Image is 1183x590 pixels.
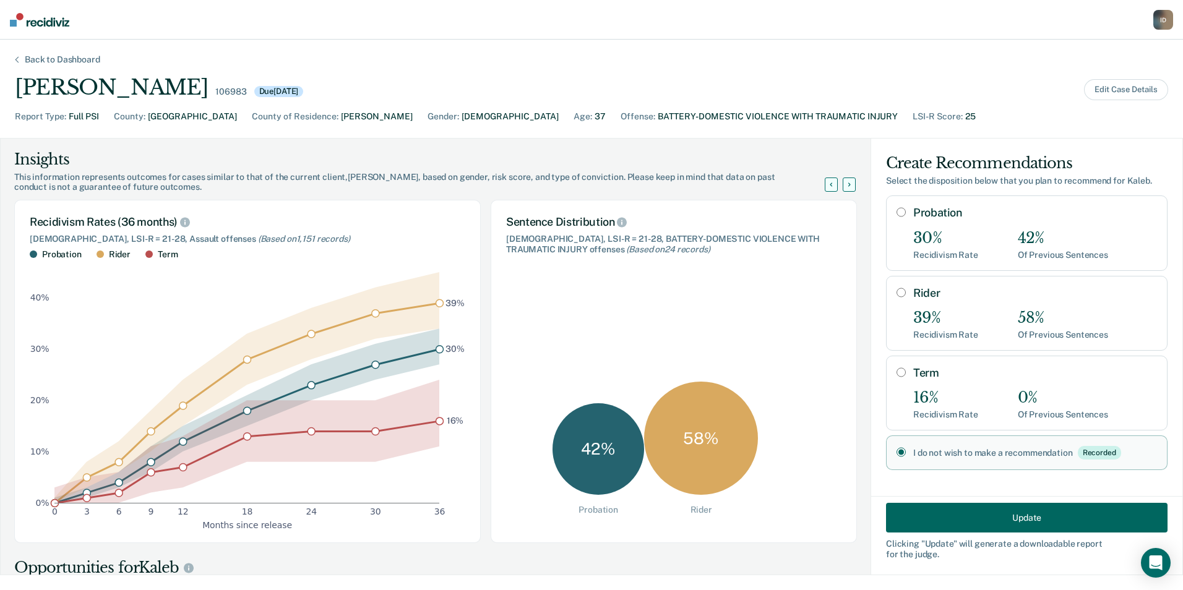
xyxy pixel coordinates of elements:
div: Due [DATE] [254,86,304,97]
div: 16% [913,389,978,407]
div: Select the disposition below that you plan to recommend for Kaleb . [886,176,1168,186]
label: Rider [913,286,1157,300]
div: Sentence Distribution [506,215,841,229]
div: 42 % [553,403,644,495]
div: 42% [1018,229,1108,247]
button: Edit Case Details [1084,79,1168,100]
div: [DEMOGRAPHIC_DATA] [462,110,559,123]
div: County of Residence : [252,110,338,123]
label: Probation [913,206,1157,220]
div: [DEMOGRAPHIC_DATA], LSI-R = 21-28, Assault offenses [30,234,465,244]
div: 0% [1018,389,1108,407]
div: BATTERY-DOMESTIC VIOLENCE WITH TRAUMATIC INJURY [658,110,898,123]
g: text [445,297,465,425]
div: This information represents outcomes for cases similar to that of the current client, [PERSON_NAM... [14,172,840,193]
text: 24 [306,507,317,516]
text: 12 [178,507,189,516]
div: Clicking " Update " will generate a downloadable report for the judge. [886,539,1168,560]
button: ID [1153,10,1173,30]
div: [GEOGRAPHIC_DATA] [148,110,237,123]
div: 39% [913,309,978,327]
div: Report Type : [15,110,66,123]
text: 6 [116,507,122,516]
div: Probation [42,249,82,260]
div: Of Previous Sentences [1018,250,1108,260]
g: x-axis label [202,519,292,529]
text: 40% [30,293,49,302]
text: 10% [30,447,49,456]
text: 3 [84,507,90,516]
div: I D [1153,10,1173,30]
div: 37 [595,110,606,123]
div: Rider [109,249,131,260]
div: Rider [690,505,712,515]
div: 58% [1018,309,1108,327]
label: I do not wish to make a recommendation [913,446,1157,460]
span: (Based on 1,151 records ) [258,234,350,244]
div: Recidivism Rate [913,409,978,420]
div: Open Intercom Messenger [1141,548,1171,578]
div: Back to Dashboard [10,54,115,65]
div: Recorded [1078,446,1121,460]
span: (Based on 24 records ) [626,244,710,254]
g: y-axis tick label [30,293,49,508]
div: Of Previous Sentences [1018,330,1108,340]
div: Create Recommendations [886,153,1168,173]
text: 9 [148,507,154,516]
text: 0 [52,507,58,516]
div: Recidivism Rate [913,330,978,340]
text: 20% [30,395,49,405]
div: [PERSON_NAME] [341,110,413,123]
div: 25 [965,110,976,123]
div: Recidivism Rate [913,250,978,260]
text: Months since release [202,519,292,529]
text: 18 [242,507,253,516]
div: Insights [14,150,840,169]
div: Opportunities for Kaleb [14,558,857,578]
button: Update [886,503,1168,532]
g: x-axis tick label [52,507,445,516]
img: Recidiviz [10,13,69,27]
text: 16% [447,416,464,425]
text: 36 [434,507,445,516]
div: Gender : [428,110,459,123]
div: County : [114,110,145,123]
div: 58 % [644,382,758,495]
div: Age : [574,110,592,123]
div: [PERSON_NAME] [15,75,208,100]
div: Recidivism Rates (36 months) [30,215,465,229]
div: Probation [579,505,618,515]
div: Of Previous Sentences [1018,409,1108,420]
text: 30 [370,507,381,516]
div: 30% [913,229,978,247]
div: Offense : [621,110,655,123]
div: [DEMOGRAPHIC_DATA], LSI-R = 21-28, BATTERY-DOMESTIC VIOLENCE WITH TRAUMATIC INJURY offenses [506,234,841,255]
div: 106983 [215,87,246,97]
label: Term [913,366,1157,380]
text: 0% [36,498,49,508]
g: area [54,272,439,503]
text: 30% [30,344,49,354]
text: 39% [445,297,465,307]
div: Full PSI [69,110,99,123]
div: Term [158,249,178,260]
div: LSI-R Score : [913,110,963,123]
text: 30% [445,344,465,354]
